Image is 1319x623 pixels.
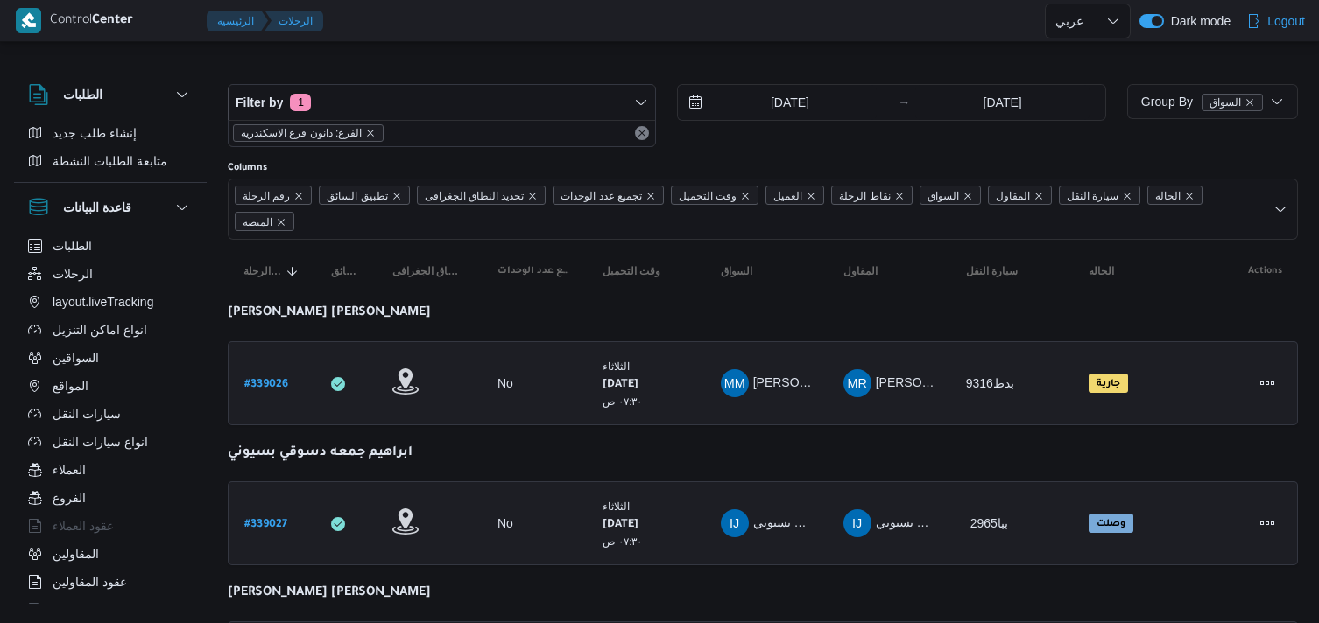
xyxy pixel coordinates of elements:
[671,185,758,205] span: وقت التحميل
[963,191,973,201] button: Remove السواق from selection in this group
[836,257,942,285] button: المقاول
[28,197,193,218] button: قاعدة البيانات
[63,197,131,218] h3: قاعدة البيانات
[53,599,125,620] span: اجهزة التليفون
[228,161,267,175] label: Columns
[1253,369,1281,397] button: Actions
[53,459,86,480] span: العملاء
[966,264,1018,278] span: سيارة النقل
[631,122,652,143] button: Remove
[53,515,114,536] span: عقود العملاء
[1141,94,1263,108] span: Group By السواق
[1245,97,1255,108] button: remove selected entity
[229,85,655,120] button: Filter by1 active filters
[1089,374,1128,393] span: جارية
[21,232,200,260] button: الطلبات
[21,316,200,344] button: انواع اماكن التنزيل
[1059,185,1140,205] span: سيارة النقل
[327,186,387,206] span: تطبيق السائق
[714,257,819,285] button: السواق
[753,515,903,529] span: ابراهيم جمعه دسوقي بسيوني
[959,257,1064,285] button: سيارة النقل
[497,264,571,278] span: تجميع عدد الوحدات
[852,509,862,537] span: IJ
[207,10,268,31] button: الرئيسيه
[876,375,1106,389] span: [PERSON_NAME] [PERSON_NAME] علي
[21,400,200,428] button: سيارات النقل
[265,10,323,31] button: الرحلات
[417,185,547,205] span: تحديد النطاق الجغرافى
[1097,519,1125,529] b: وصلت
[16,8,41,33] img: X8yXhbKr1z7QwAAAABJRU5ErkJggg==
[53,319,147,340] span: انواع اماكن التنزيل
[63,84,102,105] h3: الطلبات
[553,185,664,205] span: تجميع عدد الوحدات
[21,260,200,288] button: الرحلات
[1248,264,1282,278] span: Actions
[603,379,638,391] b: [DATE]
[319,185,409,205] span: تطبيق السائق
[293,191,304,201] button: Remove رقم الرحلة from selection in this group
[497,515,513,531] div: No
[561,186,642,206] span: تجميع عدد الوحدات
[244,379,288,391] b: # 339026
[1033,191,1044,201] button: Remove المقاول from selection in this group
[1067,186,1118,206] span: سيارة النقل
[331,264,361,278] span: تطبيق السائق
[603,395,643,407] small: ٠٧:٣٠ ص
[603,264,660,278] span: وقت التحميل
[92,14,133,28] b: Center
[1082,257,1196,285] button: الحاله
[391,191,402,201] button: Remove تطبيق السائق from selection in this group
[806,191,816,201] button: Remove العميل from selection in this group
[365,128,376,138] button: remove selected entity
[603,360,630,372] small: الثلاثاء
[843,509,871,537] div: Ibrahem Jmuaah Dsaoqai Bsaioni
[678,85,877,120] input: Press the down key to open a popover containing a calendar.
[1210,94,1241,110] span: السواق
[603,535,643,547] small: ٠٧:٣٠ ص
[392,264,466,278] span: تحديد النطاق الجغرافى
[18,553,74,605] iframe: chat widget
[53,235,92,256] span: الطلبات
[603,519,638,531] b: [DATE]
[1089,514,1133,533] span: وصلت
[21,456,200,484] button: العملاء
[1253,509,1281,537] button: Actions
[1127,84,1298,119] button: Group Byالسواقremove selected entity
[14,119,207,182] div: الطلبات
[228,306,431,320] b: [PERSON_NAME] [PERSON_NAME]
[21,512,200,540] button: عقود العملاء
[53,487,86,508] span: الفروع
[1267,10,1305,31] span: Logout
[53,375,88,396] span: المواقع
[53,431,148,452] span: انواع سيارات النقل
[898,96,910,108] div: →
[53,150,167,171] span: متابعة الطلبات النشطة
[286,264,300,278] svg: Sorted in descending order
[243,213,272,232] span: المنصه
[721,509,749,537] div: Ibrahem Jmuaah Dsaoqai Bsaioni
[21,568,200,596] button: عقود المقاولين
[21,147,200,175] button: متابعة الطلبات النشطة
[753,375,958,389] span: [PERSON_NAME] [PERSON_NAME]
[290,94,311,111] span: 1 active filters
[724,369,745,397] span: MM
[21,428,200,456] button: انواع سيارات النقل
[1184,191,1195,201] button: Remove الحاله from selection in this group
[1147,185,1203,205] span: الحاله
[244,519,287,531] b: # 339027
[244,372,288,395] a: #339026
[843,264,878,278] span: المقاول
[1273,202,1287,216] button: Open list of options
[1122,191,1132,201] button: Remove سيارة النقل from selection in this group
[1164,14,1231,28] span: Dark mode
[1239,3,1312,38] button: Logout
[773,186,802,206] span: العميل
[1155,186,1181,206] span: الحاله
[236,257,307,285] button: رقم الرحلةSorted in descending order
[894,191,905,201] button: Remove نقاط الرحلة from selection in this group
[996,186,1030,206] span: المقاول
[679,186,737,206] span: وقت التحميل
[645,191,656,201] button: Remove تجميع عدد الوحدات from selection in this group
